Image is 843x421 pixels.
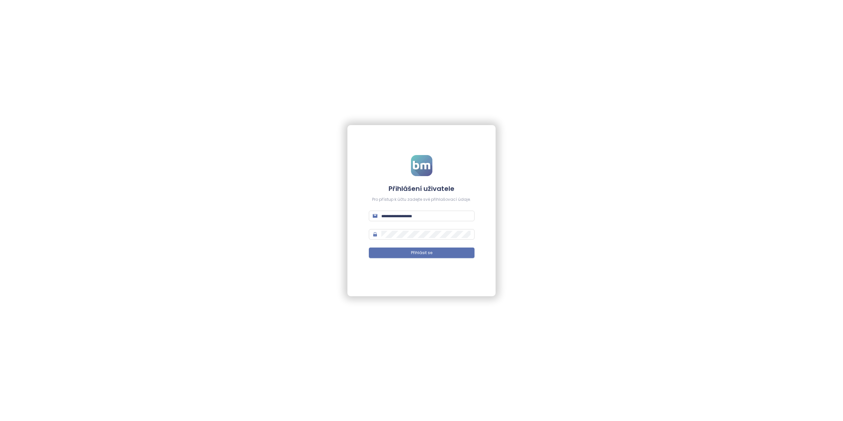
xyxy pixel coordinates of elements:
[373,232,377,237] span: lock
[373,214,377,218] span: mail
[411,155,432,176] img: logo
[369,248,475,258] button: Přihlásit se
[369,197,475,203] div: Pro přístup k účtu zadejte své přihlašovací údaje.
[369,184,475,193] h4: Přihlášení uživatele
[411,250,432,256] span: Přihlásit se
